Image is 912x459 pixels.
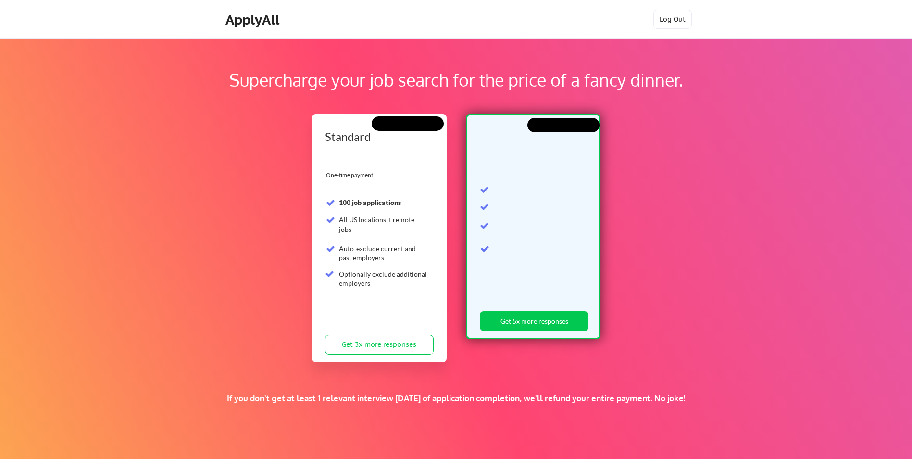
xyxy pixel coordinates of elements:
[325,131,430,142] div: Standard
[326,171,376,179] div: One-time payment
[325,335,434,355] button: Get 3x more responses
[339,215,428,234] div: All US locations + remote jobs
[339,269,428,288] div: Optionally exclude additional employers
[167,393,745,404] div: If you don't get at least 1 relevant interview [DATE] of application completion, we'll refund you...
[339,244,428,263] div: Auto-exclude current and past employers
[653,10,692,29] button: Log Out
[480,311,588,331] button: Get 5x more responses
[339,198,401,206] strong: 100 job applications
[62,67,850,93] div: Supercharge your job search for the price of a fancy dinner.
[225,12,282,28] div: ApplyAll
